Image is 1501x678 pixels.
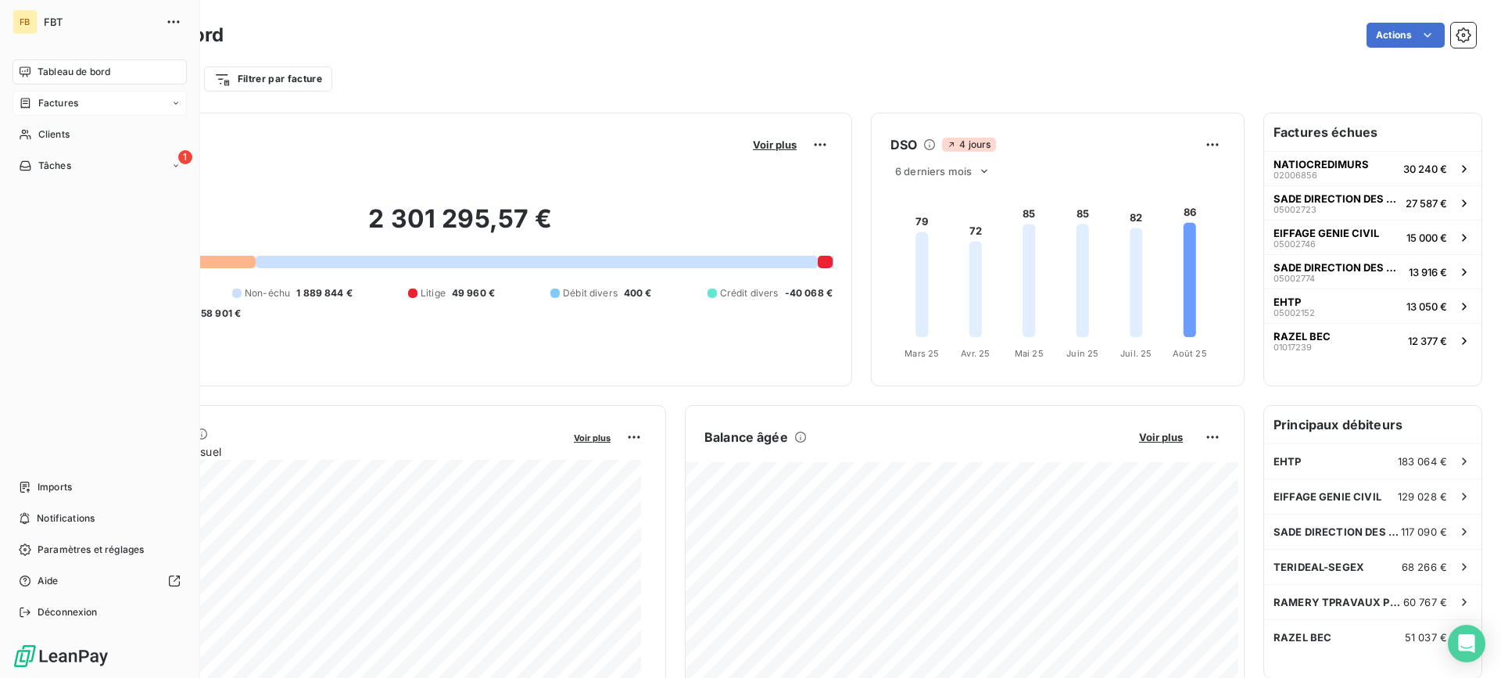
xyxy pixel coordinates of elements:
[574,432,611,443] span: Voir plus
[13,537,187,562] a: Paramètres et réglages
[1274,596,1403,608] span: RAMERY TPRAVAUX PUBLICS
[13,122,187,147] a: Clients
[1405,631,1447,644] span: 51 037 €
[13,153,187,178] a: 1Tâches
[296,286,353,300] span: 1 889 844 €
[1264,254,1481,289] button: SADE DIRECTION DES HAUTS DE FRANCE0500277413 916 €
[1134,430,1188,444] button: Voir plus
[905,348,939,359] tspan: Mars 25
[1367,23,1445,48] button: Actions
[1409,266,1447,278] span: 13 916 €
[245,286,290,300] span: Non-échu
[44,16,156,28] span: FBT
[38,96,78,110] span: Factures
[38,159,71,173] span: Tâches
[1015,348,1044,359] tspan: Mai 25
[38,574,59,588] span: Aide
[1274,296,1301,308] span: EHTP
[1264,323,1481,357] button: RAZEL BEC0101723912 377 €
[1264,289,1481,323] button: EHTP0500215213 050 €
[785,286,833,300] span: -40 068 €
[704,428,788,447] h6: Balance âgée
[421,286,446,300] span: Litige
[1448,625,1485,662] div: Open Intercom Messenger
[88,203,833,250] h2: 2 301 295,57 €
[1274,343,1312,352] span: 01017239
[37,511,95,526] span: Notifications
[895,165,972,178] span: 6 derniers mois
[1274,239,1316,249] span: 05002746
[1406,300,1447,313] span: 13 050 €
[452,286,495,300] span: 49 960 €
[961,348,990,359] tspan: Avr. 25
[1264,113,1481,151] h6: Factures échues
[38,480,72,494] span: Imports
[1274,205,1317,214] span: 05002723
[720,286,779,300] span: Crédit divers
[1139,431,1183,443] span: Voir plus
[1274,631,1331,644] span: RAZEL BEC
[1401,526,1447,538] span: 117 090 €
[204,66,332,91] button: Filtrer par facture
[38,65,110,79] span: Tableau de bord
[1274,170,1317,180] span: 02006856
[1274,330,1331,343] span: RAZEL BEC
[1274,526,1401,538] span: SADE DIRECTION DES HAUTS DE FRANCE
[178,150,192,164] span: 1
[1066,348,1098,359] tspan: Juin 25
[1274,561,1364,573] span: TERIDEAL-SEGEX
[1406,231,1447,244] span: 15 000 €
[1408,335,1447,347] span: 12 377 €
[13,569,187,594] a: Aide
[890,135,917,154] h6: DSO
[1120,348,1152,359] tspan: Juil. 25
[1274,192,1399,205] span: SADE DIRECTION DES HAUTS DE FRANCE
[1274,308,1315,317] span: 05002152
[38,127,70,142] span: Clients
[1274,274,1315,283] span: 05002774
[13,59,187,84] a: Tableau de bord
[624,286,652,300] span: 400 €
[748,138,801,152] button: Voir plus
[569,430,615,444] button: Voir plus
[1398,490,1447,503] span: 129 028 €
[13,475,187,500] a: Imports
[1264,220,1481,254] button: EIFFAGE GENIE CIVIL0500274615 000 €
[1403,596,1447,608] span: 60 767 €
[13,9,38,34] div: FB
[38,605,98,619] span: Déconnexion
[1274,490,1381,503] span: EIFFAGE GENIE CIVIL
[1274,455,1302,468] span: EHTP
[1264,185,1481,220] button: SADE DIRECTION DES HAUTS DE FRANCE0500272327 587 €
[13,644,109,669] img: Logo LeanPay
[196,307,241,321] span: -58 901 €
[1402,561,1447,573] span: 68 266 €
[563,286,618,300] span: Débit divers
[13,91,187,116] a: Factures
[1173,348,1207,359] tspan: Août 25
[942,138,995,152] span: 4 jours
[1274,158,1369,170] span: NATIOCREDIMURS
[1398,455,1447,468] span: 183 064 €
[38,543,144,557] span: Paramètres et réglages
[1264,151,1481,185] button: NATIOCREDIMURS0200685630 240 €
[753,138,797,151] span: Voir plus
[1274,227,1379,239] span: EIFFAGE GENIE CIVIL
[1403,163,1447,175] span: 30 240 €
[1264,406,1481,443] h6: Principaux débiteurs
[1274,261,1402,274] span: SADE DIRECTION DES HAUTS DE FRANCE
[1406,197,1447,210] span: 27 587 €
[88,443,563,460] span: Chiffre d'affaires mensuel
